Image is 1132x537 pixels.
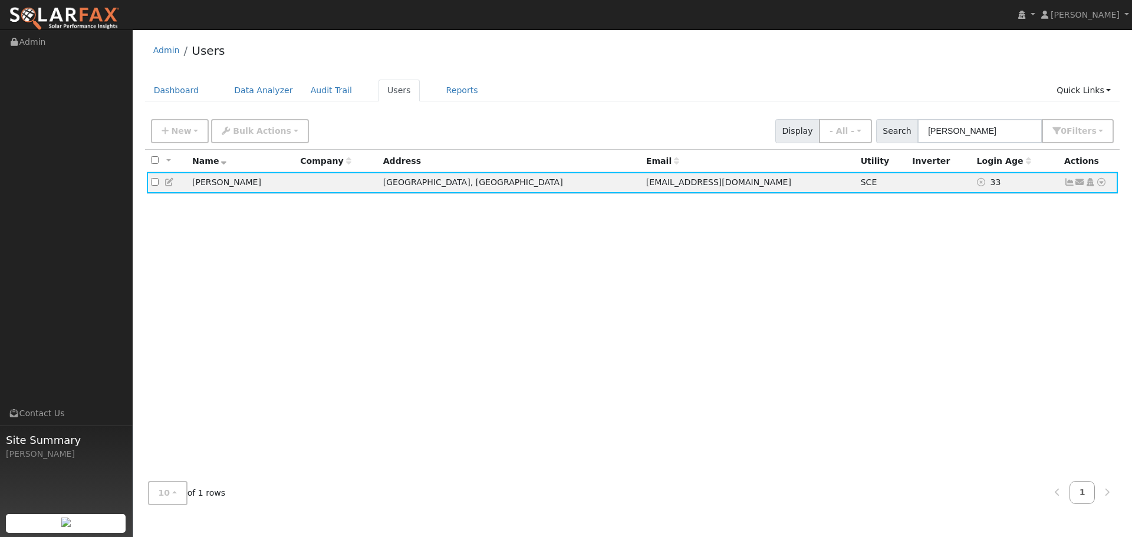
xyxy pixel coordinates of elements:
a: Audit Trail [302,80,361,101]
img: retrieve [61,518,71,527]
span: of 1 rows [148,481,226,505]
td: [GEOGRAPHIC_DATA], [GEOGRAPHIC_DATA] [379,172,642,194]
button: - All - [819,119,872,143]
a: Show Graph [1064,177,1075,187]
a: Other actions [1096,176,1107,189]
span: 07/24/2025 9:57:53 PM [990,177,1001,187]
span: Email [646,156,679,166]
a: Data Analyzer [225,80,302,101]
span: Name [192,156,227,166]
button: Bulk Actions [211,119,308,143]
div: [PERSON_NAME] [6,448,126,460]
span: Site Summary [6,432,126,448]
span: [PERSON_NAME] [1051,10,1120,19]
span: Filter [1067,126,1097,136]
span: New [171,126,191,136]
a: No login access [977,177,990,187]
div: Utility [861,155,904,167]
div: Address [383,155,638,167]
a: Users [192,44,225,58]
a: Reports [437,80,487,101]
span: Search [876,119,918,143]
input: Search [917,119,1042,143]
button: 10 [148,481,187,505]
a: Edit User [164,177,175,187]
span: Company name [300,156,351,166]
a: Dashboard [145,80,208,101]
a: Login As [1085,177,1095,187]
button: New [151,119,209,143]
a: Users [379,80,420,101]
span: Display [775,119,820,143]
button: 0Filters [1042,119,1114,143]
a: ARGENTINABANUELOS@GMAIL.COM [1075,176,1085,189]
a: Quick Links [1048,80,1120,101]
div: Inverter [912,155,968,167]
a: Admin [153,45,180,55]
span: Days since last login [977,156,1031,166]
span: s [1091,126,1096,136]
span: SCE [861,177,877,187]
span: [EMAIL_ADDRESS][DOMAIN_NAME] [646,177,791,187]
div: Actions [1064,155,1114,167]
span: 10 [159,488,170,498]
img: SolarFax [9,6,120,31]
a: 1 [1070,481,1095,504]
td: [PERSON_NAME] [188,172,296,194]
span: Bulk Actions [233,126,291,136]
